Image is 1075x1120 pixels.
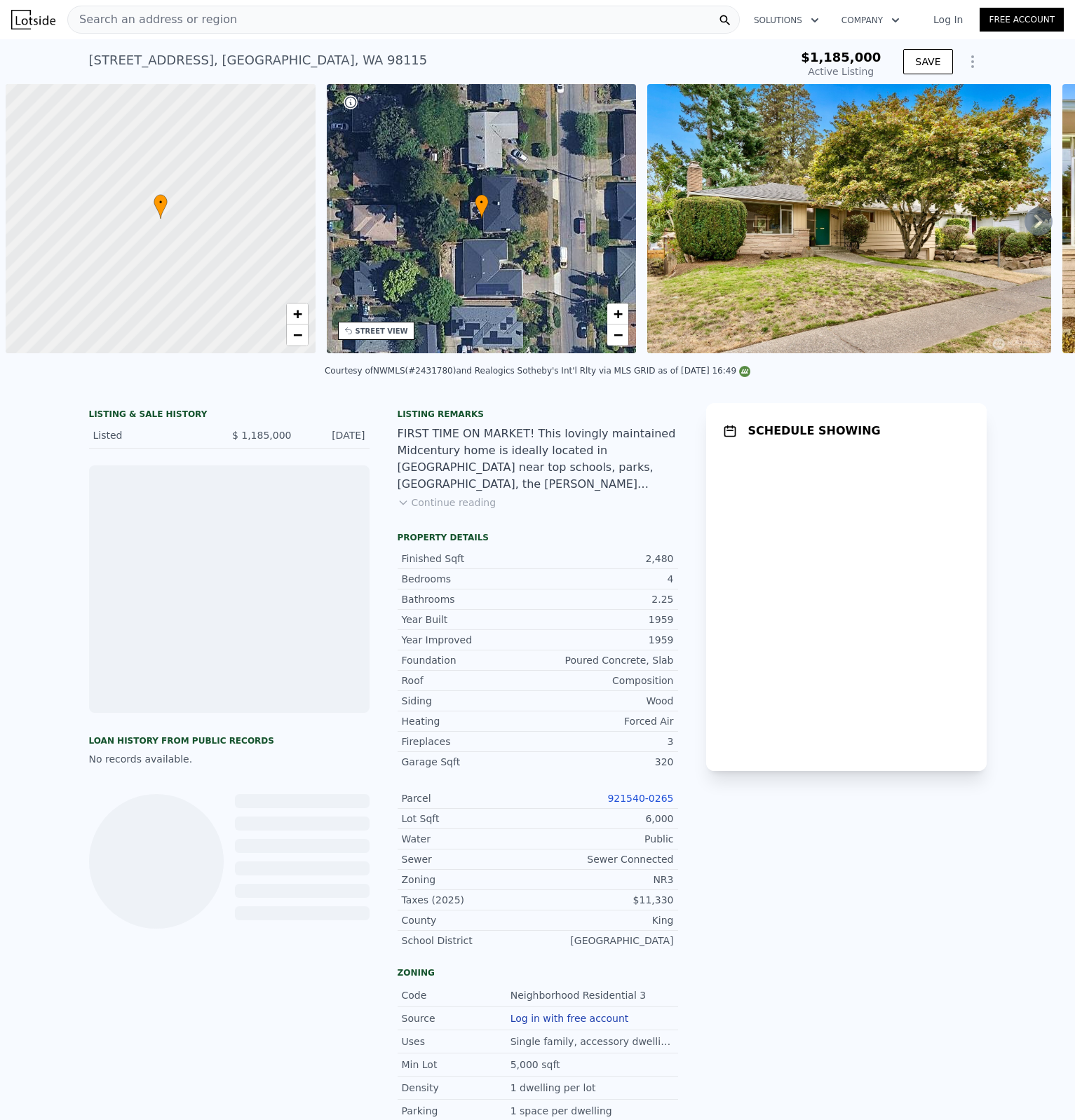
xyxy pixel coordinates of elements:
div: County [402,913,538,927]
div: Density [402,1081,511,1095]
div: Bathrooms [402,592,538,606]
div: 2,480 [538,552,674,566]
div: Year Built [402,613,538,627]
button: SAVE [903,49,952,74]
span: − [292,326,302,343]
span: $ 1,185,000 [232,430,292,441]
span: + [614,305,623,322]
span: Search an address or region [68,11,237,28]
div: STREET VIEW [356,326,408,336]
div: Listed [93,428,218,442]
img: Lotside [11,10,55,29]
div: 1959 [538,613,674,627]
div: Foundation [402,653,538,667]
div: 1 dwelling per lot [511,1081,599,1095]
div: Courtesy of NWMLS (#2431780) and Realogics Sotheby's Int'l Rlty via MLS GRID as of [DATE] 16:49 [325,366,750,376]
a: Zoom in [287,303,308,325]
div: 1959 [538,633,674,647]
div: King [538,913,674,927]
div: [STREET_ADDRESS] , [GEOGRAPHIC_DATA] , WA 98115 [89,50,428,70]
div: No records available. [89,752,370,766]
div: 6,000 [538,812,674,826]
div: 320 [538,755,674,769]
div: 5,000 sqft [511,1058,563,1072]
a: Free Account [980,8,1064,32]
div: Poured Concrete, Slab [538,653,674,667]
div: Neighborhood Residential 3 [511,988,649,1002]
div: Forced Air [538,714,674,728]
a: 921540-0265 [607,793,673,804]
div: Single family, accessory dwellings. [511,1034,674,1049]
div: Composition [538,674,674,688]
button: Solutions [743,8,830,33]
img: NWMLS Logo [739,366,750,377]
div: Code [402,988,511,1002]
div: 4 [538,572,674,586]
div: Zoning [402,873,538,887]
span: $1,185,000 [801,50,881,64]
div: • [475,194,489,219]
div: Listing remarks [398,409,678,420]
span: • [154,196,168,209]
span: • [475,196,489,209]
button: Log in with free account [511,1013,629,1024]
div: Finished Sqft [402,552,538,566]
div: 3 [538,735,674,749]
span: Active Listing [808,66,874,77]
a: Zoom out [607,325,628,346]
div: Fireplaces [402,735,538,749]
div: Sewer [402,852,538,866]
a: Zoom in [607,303,628,325]
div: NR3 [538,873,674,887]
div: [DATE] [303,428,365,442]
div: Garage Sqft [402,755,538,769]
div: 2.25 [538,592,674,606]
div: Zoning [398,967,678,978]
div: Siding [402,694,538,708]
div: Wood [538,694,674,708]
div: Taxes (2025) [402,893,538,907]
a: Log In [917,13,980,27]
div: Public [538,832,674,846]
div: LISTING & SALE HISTORY [89,409,370,423]
span: + [292,305,302,322]
span: − [614,326,623,343]
div: Heating [402,714,538,728]
div: Uses [402,1034,511,1049]
div: Parcel [402,791,538,805]
div: Loan history from public records [89,735,370,746]
div: School District [402,934,538,948]
button: Continue reading [398,496,496,510]
div: Lot Sqft [402,812,538,826]
img: Sale: 169646853 Parcel: 97457310 [647,84,1051,353]
div: FIRST TIME ON MARKET! This lovingly maintained Midcentury home is ideally located in [GEOGRAPHIC_... [398,425,678,493]
div: Parking [402,1104,511,1118]
h1: SCHEDULE SHOWING [748,423,881,439]
a: Zoom out [287,325,308,346]
div: [GEOGRAPHIC_DATA] [538,934,674,948]
div: Min Lot [402,1058,511,1072]
div: Year Improved [402,633,538,647]
div: Property details [398,532,678,543]
div: 1 space per dwelling [511,1104,615,1118]
div: • [154,194,168,219]
button: Company [830,8,911,33]
div: Roof [402,674,538,688]
div: Bedrooms [402,572,538,586]
div: $11,330 [538,893,674,907]
div: Source [402,1011,511,1025]
div: Sewer Connected [538,852,674,866]
div: Water [402,832,538,846]
button: Show Options [959,48,987,76]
